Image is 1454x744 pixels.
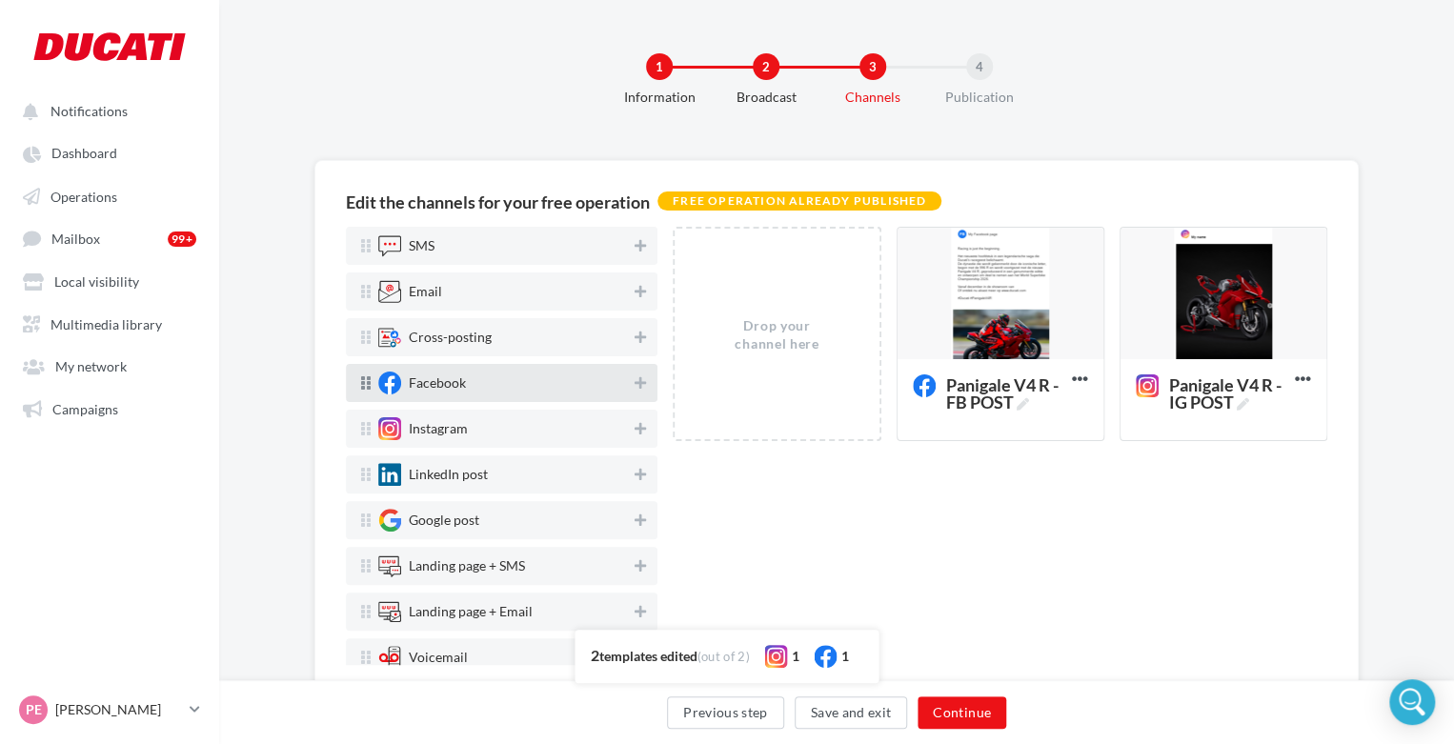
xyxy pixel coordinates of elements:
span: Campaigns [52,400,118,416]
span: Operations [50,188,117,204]
div: Information [598,88,720,107]
button: Continue [918,696,1006,729]
span: Panigale V4 R - IG POST [1169,376,1287,411]
div: Landing page + Email [409,605,533,618]
div: Channels [812,88,934,107]
div: 2 [753,53,779,80]
div: LinkedIn post [409,468,488,481]
div: Open Intercom Messenger [1389,679,1435,725]
span: 2 [590,646,598,664]
span: Multimedia library [50,315,162,332]
div: 1 [792,647,799,666]
a: Operations [11,178,208,212]
a: My network [11,348,208,382]
p: [PERSON_NAME] [55,700,182,719]
div: SMS [409,239,434,252]
button: Previous step [667,696,784,729]
div: Free operation already published [657,191,941,211]
div: Instagram [409,422,468,435]
span: Local visibility [54,273,139,290]
span: Panigale V4 R - FB POST [946,376,1064,411]
span: My network [55,358,127,374]
a: PE [PERSON_NAME] [15,692,204,728]
span: templates edited [598,648,697,664]
div: Landing page + SMS [409,559,525,573]
span: Panigale V4 R - IG POST [1136,376,1295,397]
a: Dashboard [11,135,208,170]
span: Dashboard [51,146,117,162]
a: Multimedia library [11,306,208,340]
span: PE [26,700,42,719]
span: Notifications [50,103,128,119]
div: Voicemail [409,651,468,664]
span: Panigale V4 R - FB POST [913,376,1072,397]
div: Google post [409,513,479,527]
div: 4 [966,53,993,80]
div: Email [409,285,442,298]
a: Mailbox 99+ [11,220,208,255]
div: Edit the channels for your free operation [346,193,650,211]
div: 99+ [168,231,196,247]
a: Campaigns [11,391,208,425]
button: Notifications [11,93,200,128]
a: Local visibility [11,263,208,297]
span: Mailbox [51,231,100,247]
span: (out of 2) [697,649,749,664]
div: 1 [646,53,673,80]
div: 1 [841,647,849,666]
button: Save and exit [795,696,908,729]
div: Drop your channel here [726,316,828,353]
div: Broadcast [705,88,827,107]
div: Cross-posting [409,331,492,344]
div: Facebook [409,376,466,390]
div: 3 [859,53,886,80]
div: Publication [919,88,1040,107]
